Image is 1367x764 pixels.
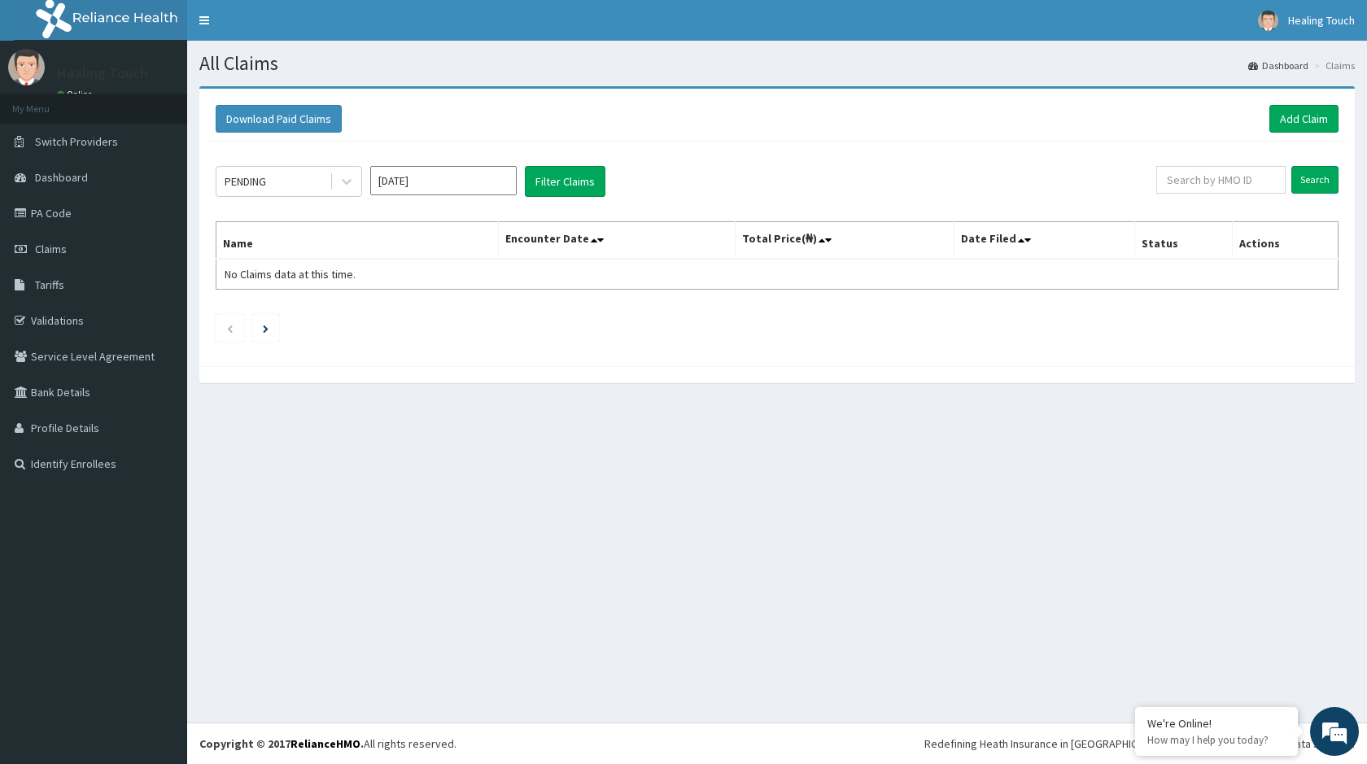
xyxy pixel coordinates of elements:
[1135,222,1233,260] th: Status
[263,321,269,335] a: Next page
[1258,11,1278,31] img: User Image
[225,173,266,190] div: PENDING
[1147,733,1286,747] p: How may I help you today?
[216,222,499,260] th: Name
[1156,166,1286,194] input: Search by HMO ID
[199,53,1355,74] h1: All Claims
[35,170,88,185] span: Dashboard
[1147,716,1286,731] div: We're Online!
[1310,59,1355,72] li: Claims
[225,267,356,282] span: No Claims data at this time.
[57,89,96,100] a: Online
[35,242,67,256] span: Claims
[187,723,1367,764] footer: All rights reserved.
[1248,59,1308,72] a: Dashboard
[216,105,342,133] button: Download Paid Claims
[35,277,64,292] span: Tariffs
[290,736,360,751] a: RelianceHMO
[735,222,954,260] th: Total Price(₦)
[1291,166,1339,194] input: Search
[226,321,234,335] a: Previous page
[1288,13,1355,28] span: Healing Touch
[35,134,118,149] span: Switch Providers
[954,222,1135,260] th: Date Filed
[525,166,605,197] button: Filter Claims
[370,166,517,195] input: Select Month and Year
[199,736,364,751] strong: Copyright © 2017 .
[924,736,1355,752] div: Redefining Heath Insurance in [GEOGRAPHIC_DATA] using Telemedicine and Data Science!
[1233,222,1339,260] th: Actions
[8,49,45,85] img: User Image
[1269,105,1339,133] a: Add Claim
[57,66,148,81] p: Healing Touch
[499,222,735,260] th: Encounter Date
